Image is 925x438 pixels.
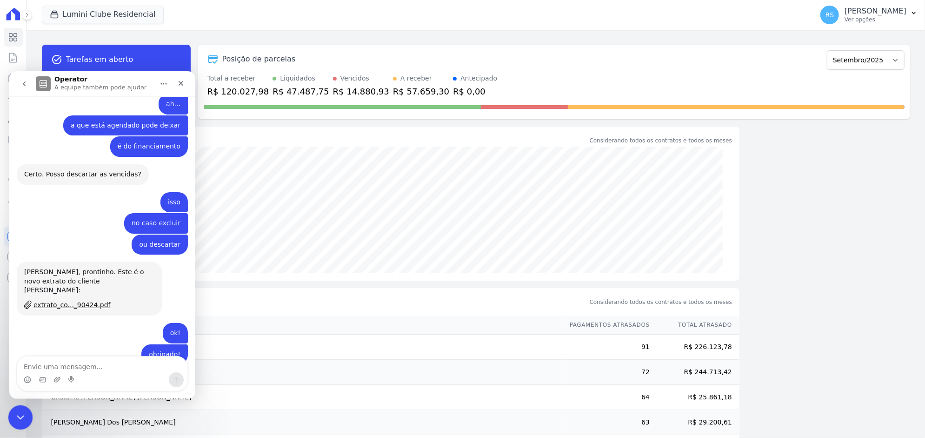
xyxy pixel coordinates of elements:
[29,305,37,312] button: Selecionador de GIF
[813,2,925,28] button: RS [PERSON_NAME] Ver opções
[42,6,164,23] button: Lumini Clube Residencial
[7,142,179,163] div: Rafael diz…
[7,121,179,142] div: Rafael diz…
[66,54,133,65] span: Tarefas em aberto
[59,305,67,312] button: Start recording
[561,410,650,435] td: 63
[845,16,906,23] p: Ver opções
[650,385,739,410] td: R$ 25.861,18
[561,335,650,360] td: 91
[132,273,179,294] div: obrigado!
[140,279,171,288] div: obrigado!
[24,229,101,239] div: extrato_co..._90424.pdf
[42,385,561,410] td: Crislaine [PERSON_NAME] [PERSON_NAME]
[51,54,62,65] span: task_alt
[453,85,497,98] div: R$ 0,00
[42,360,561,385] td: [PERSON_NAME]
[130,169,171,178] div: ou descartar
[160,301,174,316] button: Enviar uma mensagem
[42,335,561,360] td: [PERSON_NAME]
[590,136,732,145] div: Considerando todos os contratos e todos os meses
[561,385,650,410] td: 64
[650,410,739,435] td: R$ 29.200,61
[9,71,195,399] iframe: Intercom live chat
[15,229,145,239] a: extrato_co..._90424.pdf
[44,305,52,312] button: Upload do anexo
[62,134,588,147] div: Saldo devedor total
[7,252,179,273] div: Rafael diz…
[8,285,178,301] textarea: Envie uma mensagem...
[42,410,561,435] td: [PERSON_NAME] Dos [PERSON_NAME]
[273,85,329,98] div: R$ 47.487,75
[650,335,739,360] td: R$ 226.123,78
[122,163,179,184] div: ou descartar
[650,316,739,335] th: Total Atrasado
[561,316,650,335] th: Pagamentos Atrasados
[340,74,369,83] div: Vencidos
[62,296,588,308] span: Principais devedores totais
[161,257,171,267] div: ok!
[159,127,171,136] div: isso
[845,7,906,16] p: [PERSON_NAME]
[650,360,739,385] td: R$ 244.713,42
[280,74,315,83] div: Liquidados
[115,142,179,162] div: no caso excluir
[8,405,33,430] iframe: Intercom live chat
[333,85,389,98] div: R$ 14.880,93
[15,99,132,108] div: Certo. Posso descartar as vencidas?
[42,316,561,335] th: Nome
[122,148,171,157] div: no caso excluir
[207,74,269,83] div: Total a receber
[7,191,179,252] div: Adriane diz…
[153,252,179,272] div: ok!
[561,360,650,385] td: 72
[15,196,145,224] div: [PERSON_NAME], prontinho. Este é o novo extrato do cliente [PERSON_NAME]:
[7,273,179,301] div: Rafael diz…
[7,163,179,191] div: Rafael diz…
[7,191,153,244] div: [PERSON_NAME], prontinho. Este é o novo extrato do cliente [PERSON_NAME]:extrato_co..._90424.pdf
[393,85,449,98] div: R$ 57.659,30
[222,54,296,65] div: Posição de parcelas
[207,85,269,98] div: R$ 120.027,98
[400,74,432,83] div: A receber
[151,121,179,142] div: isso
[825,12,834,18] span: RS
[590,298,732,306] span: Considerando todos os contratos e todos os meses
[14,305,22,312] button: Selecionador de Emoji
[51,65,73,114] div: 8
[460,74,497,83] div: Antecipado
